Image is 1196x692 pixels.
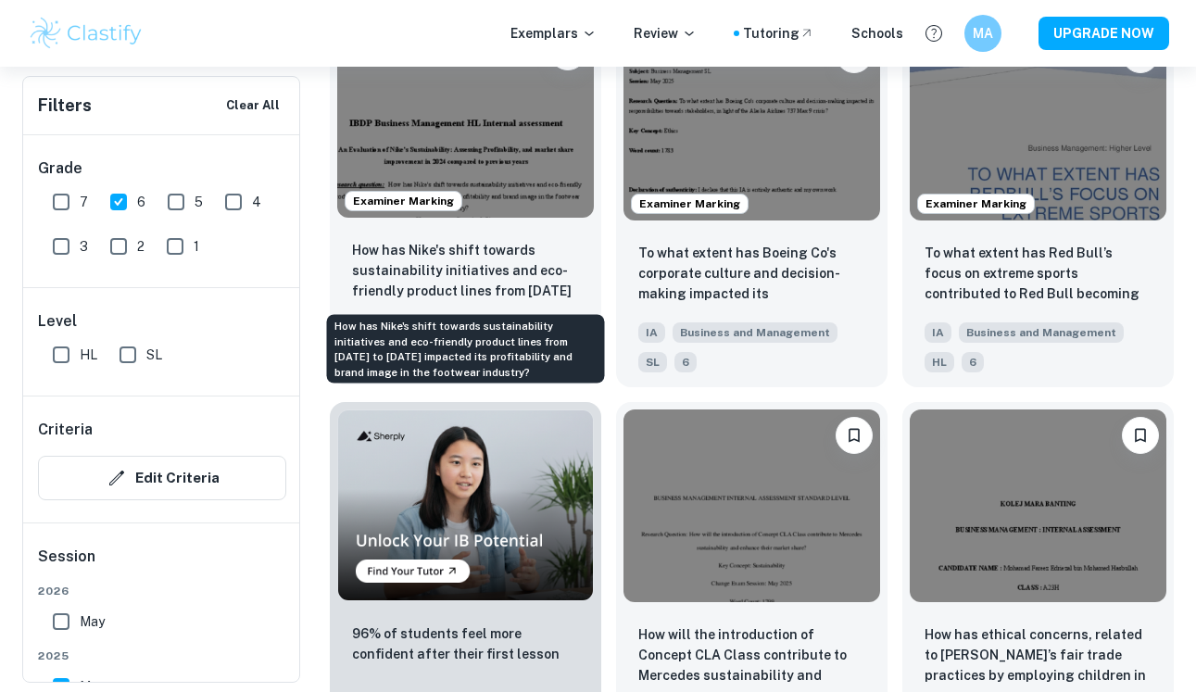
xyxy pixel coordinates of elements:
h6: MA [972,23,993,44]
span: IA [638,322,665,343]
span: Examiner Marking [346,193,461,209]
span: Examiner Marking [632,195,748,212]
span: Business and Management [959,322,1124,343]
div: How has Nike's shift towards sustainability initiatives and eco-friendly product lines from [DATE... [327,315,605,384]
span: 7 [80,192,88,212]
span: 6 [674,352,697,372]
p: To what extent has Boeing Co's corporate culture and decision-making impacted its responsibilitie... [638,243,865,306]
h6: Level [38,310,286,333]
button: Bookmark [836,417,873,454]
h6: Criteria [38,419,93,441]
button: Help and Feedback [918,18,950,49]
p: To what extent has Red Bull’s focus on extreme sports contributed to Red Bull becoming the 3rd mo... [925,243,1152,306]
a: Schools [851,23,903,44]
p: Exemplars [510,23,597,44]
a: Examiner MarkingBookmarkHow has Nike's shift towards sustainability initiatives and eco-friendly ... [330,21,601,388]
img: Business and Management IA example thumbnail: To what extent has Red Bull’s focus on e [910,29,1166,221]
span: 5 [195,192,203,212]
p: How will the introduction of Concept CLA Class contribute to Mercedes sustainability and enhance ... [638,624,865,687]
span: HL [80,345,97,365]
img: Business and Management IA example thumbnail: How has ethical concerns, related to Cad [910,409,1166,602]
img: Business and Management IA example thumbnail: How has Nike's shift towards sustainabil [337,26,594,219]
a: Examiner MarkingBookmarkTo what extent has Red Bull’s focus on extreme sports contributed to Red ... [902,21,1174,388]
button: MA [964,15,1001,52]
span: 1 [194,236,199,257]
h6: Filters [38,93,92,119]
span: IA [925,322,951,343]
span: SL [638,352,667,372]
span: HL [925,352,954,372]
a: Tutoring [743,23,814,44]
span: 2026 [38,583,286,599]
img: Business and Management IA example thumbnail: To what extent has Boeing Co's corporate [623,29,880,221]
button: Clear All [221,92,284,120]
p: Review [634,23,697,44]
a: Examiner MarkingBookmarkTo what extent has Boeing Co's corporate culture and decision-making impa... [616,21,888,388]
span: SL [146,345,162,365]
h6: Session [38,546,286,583]
span: 2025 [38,648,286,664]
span: 2 [137,236,145,257]
button: Edit Criteria [38,456,286,500]
span: 6 [962,352,984,372]
p: How has ethical concerns, related to Cadbury’s fair trade practices by employing children in the ... [925,624,1152,687]
p: How has Nike's shift towards sustainability initiatives and eco-friendly product lines from 2021 ... [352,240,579,303]
span: May [80,611,105,632]
span: 3 [80,236,88,257]
p: 96% of students feel more confident after their first lesson [352,623,579,664]
span: Business and Management [673,322,837,343]
span: 4 [252,192,261,212]
span: Examiner Marking [918,195,1034,212]
img: Thumbnail [337,409,594,600]
img: Business and Management IA example thumbnail: How will the introduction of Concept CLA [623,409,880,602]
img: Clastify logo [28,15,145,52]
span: 6 [137,192,145,212]
button: UPGRADE NOW [1039,17,1169,50]
button: Bookmark [1122,417,1159,454]
h6: Grade [38,157,286,180]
